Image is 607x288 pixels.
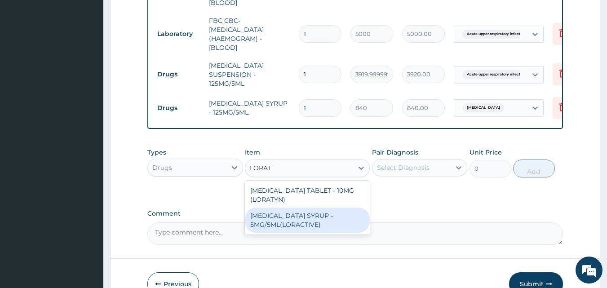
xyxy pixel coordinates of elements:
[245,208,370,233] div: [MEDICAL_DATA] SYRUP - 5MG/5ML(LORACTIVE)
[153,100,204,116] td: Drugs
[204,57,294,93] td: [MEDICAL_DATA] SUSPENSION - 125MG/5ML
[153,26,204,42] td: Laboratory
[462,103,505,112] span: [MEDICAL_DATA]
[147,4,169,26] div: Minimize live chat window
[204,94,294,121] td: [MEDICAL_DATA] SYRUP - 125MG/5ML
[513,160,555,177] button: Add
[52,87,124,177] span: We're online!
[372,148,418,157] label: Pair Diagnosis
[245,148,260,157] label: Item
[17,45,36,67] img: d_794563401_company_1708531726252_794563401
[153,66,204,83] td: Drugs
[377,163,430,172] div: Select Diagnosis
[204,12,294,57] td: FBC CBC-[MEDICAL_DATA] (HAEMOGRAM) - [BLOOD]
[4,192,171,224] textarea: Type your message and hit 'Enter'
[47,50,151,62] div: Chat with us now
[147,210,563,217] label: Comment
[147,149,166,156] label: Types
[245,182,370,208] div: [MEDICAL_DATA] TABLET - 10MG (LORATYN)
[462,30,527,39] span: Acute upper respiratory infect...
[462,70,527,79] span: Acute upper respiratory infect...
[470,148,502,157] label: Unit Price
[152,163,172,172] div: Drugs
